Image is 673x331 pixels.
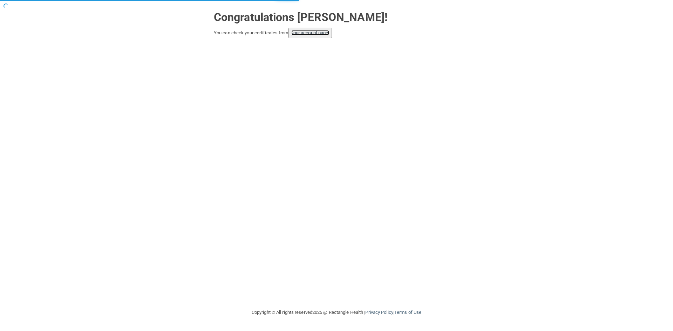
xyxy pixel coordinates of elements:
[214,11,388,24] strong: Congratulations [PERSON_NAME]!
[209,301,464,324] div: Copyright © All rights reserved 2025 @ Rectangle Health | |
[394,310,421,315] a: Terms of Use
[291,30,329,35] a: your account page!
[365,310,393,315] a: Privacy Policy
[288,28,332,38] button: your account page!
[214,28,459,38] div: You can check your certificates from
